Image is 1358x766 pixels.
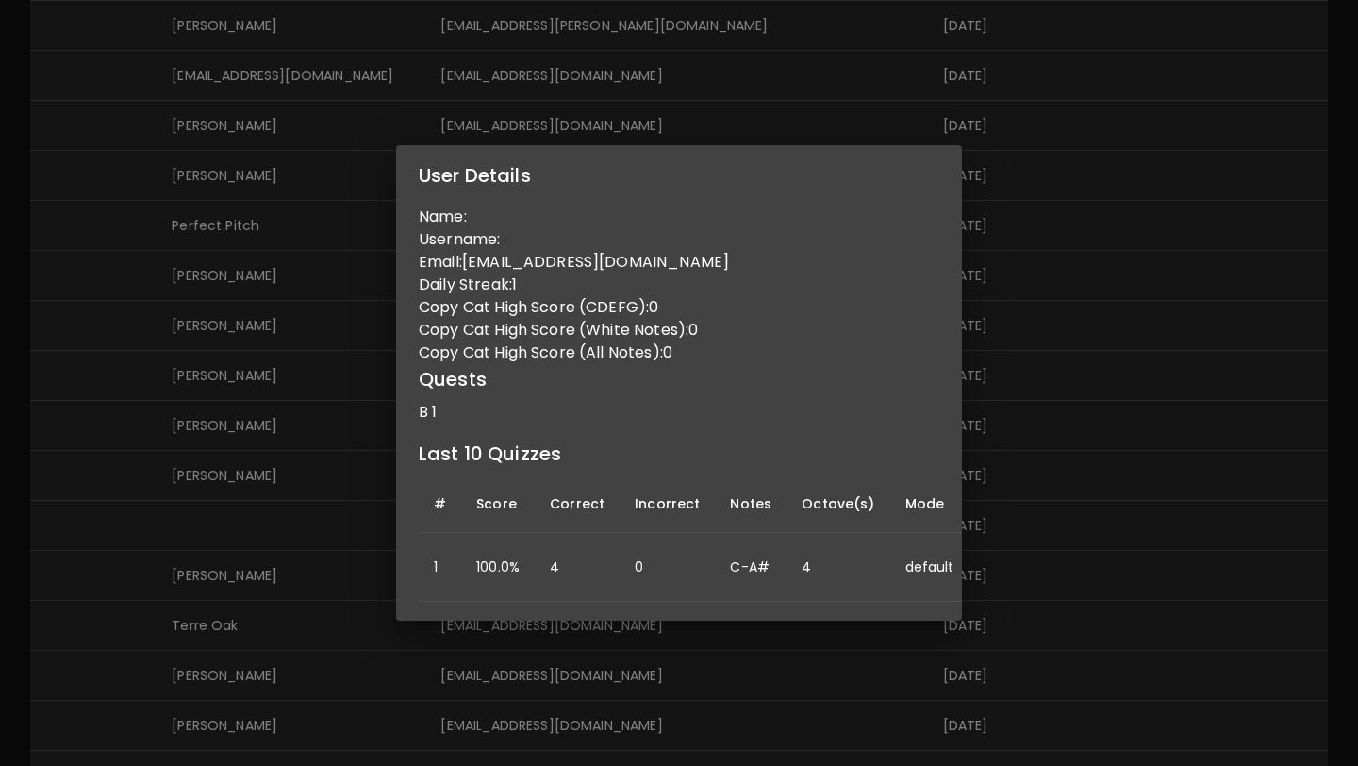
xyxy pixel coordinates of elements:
th: Correct [535,475,620,533]
td: 1 [419,532,461,601]
p: Email: [EMAIL_ADDRESS][DOMAIN_NAME] [419,251,939,274]
th: Octave(s) [787,475,889,533]
td: 4 [787,532,889,601]
p: Copy Cat High Score (All Notes): 0 [419,341,939,364]
th: Score [461,475,535,533]
p: Daily Streak: 1 [419,274,939,296]
p: Copy Cat High Score (White Notes): 0 [419,319,939,341]
th: Notes [715,475,787,533]
p: Username: [419,228,939,251]
td: 4 [535,532,620,601]
p: Copy Cat High Score (CDEFG): 0 [419,296,939,319]
h6: Last 10 Quizzes [419,439,939,469]
th: Incorrect [620,475,715,533]
th: Mode [890,475,969,533]
th: # [419,475,461,533]
p: Name: [419,206,939,228]
td: C-A# [715,532,787,601]
h6: Quests [419,364,939,394]
td: 100.0% [461,532,535,601]
h2: User Details [396,145,962,206]
td: 0 [620,532,715,601]
p: B 1 [419,401,939,424]
td: default [890,532,969,601]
